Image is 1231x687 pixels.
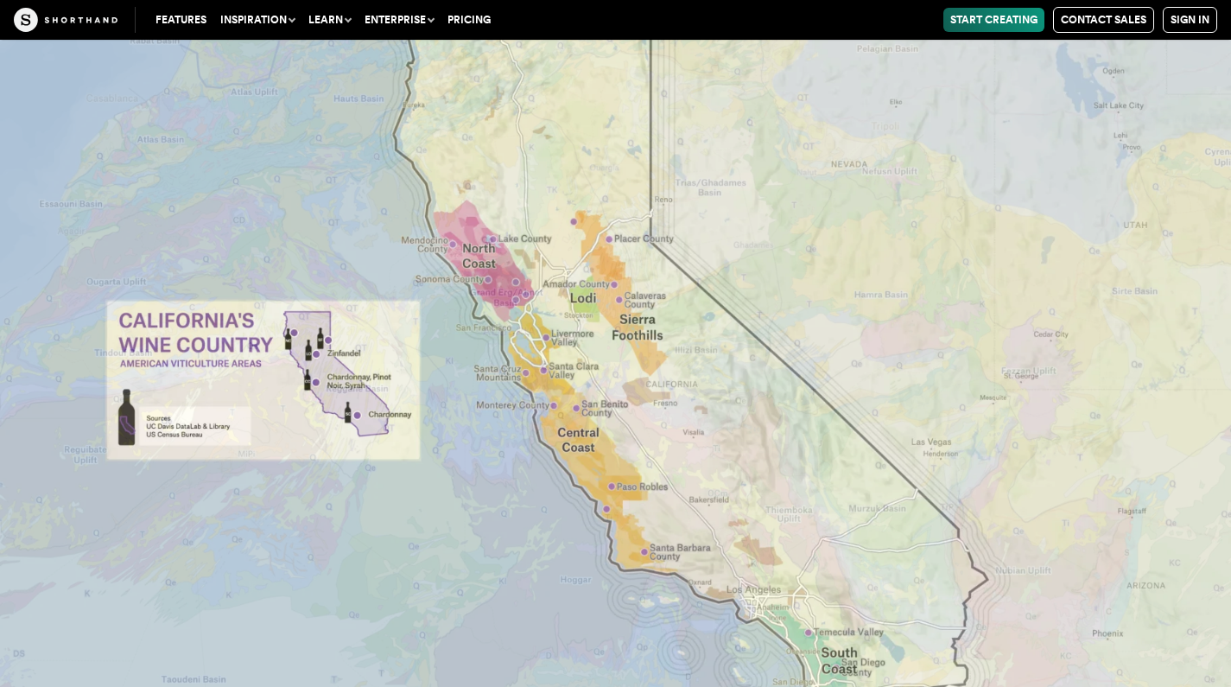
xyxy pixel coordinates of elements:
[301,8,358,32] button: Learn
[441,8,498,32] a: Pricing
[1053,7,1154,33] a: Contact Sales
[943,8,1044,32] a: Start Creating
[149,8,213,32] a: Features
[213,8,301,32] button: Inspiration
[14,8,117,32] img: The Craft
[1163,7,1217,33] a: Sign in
[358,8,441,32] button: Enterprise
